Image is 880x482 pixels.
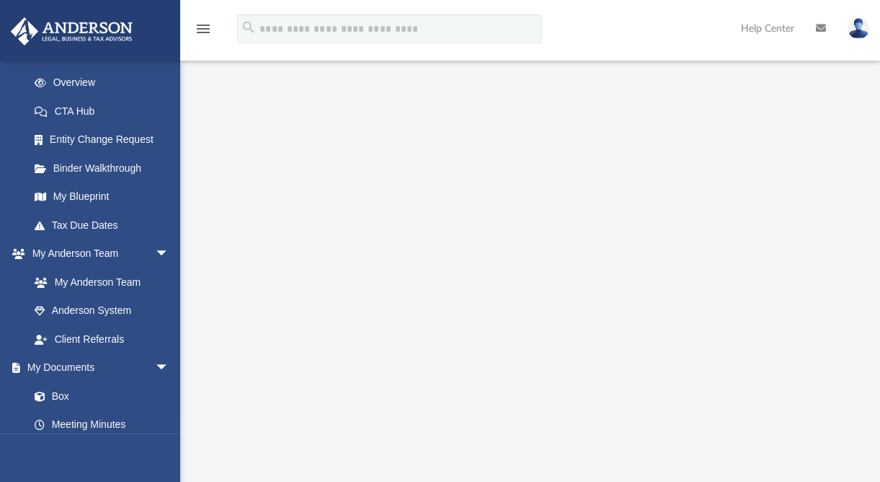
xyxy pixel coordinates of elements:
[20,183,184,211] a: My Blueprint
[20,268,177,297] a: My Anderson Team
[20,97,191,126] a: CTA Hub
[6,17,137,45] img: Anderson Advisors Platinum Portal
[195,27,212,38] a: menu
[155,354,184,383] span: arrow_drop_down
[10,240,184,268] a: My Anderson Teamarrow_drop_down
[20,69,191,97] a: Overview
[20,382,177,411] a: Box
[20,154,191,183] a: Binder Walkthrough
[155,240,184,269] span: arrow_drop_down
[848,18,869,39] img: User Pic
[195,20,212,38] i: menu
[20,325,184,354] a: Client Referrals
[20,211,191,240] a: Tax Due Dates
[20,297,184,325] a: Anderson System
[20,126,191,154] a: Entity Change Request
[20,411,184,439] a: Meeting Minutes
[10,354,184,382] a: My Documentsarrow_drop_down
[241,19,257,35] i: search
